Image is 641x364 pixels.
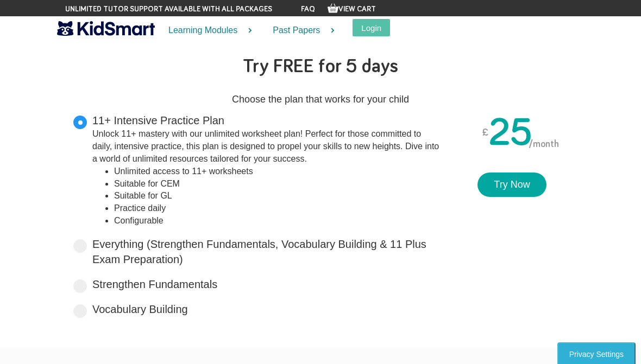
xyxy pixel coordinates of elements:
[114,178,440,190] li: Suitable for CEM
[114,190,440,202] li: Suitable for GL
[114,215,440,227] li: Configurable
[92,277,217,292] label: Strengthen Fundamentals
[301,5,315,13] a: FAQ
[57,19,155,38] img: KidSmart logo
[92,113,440,227] label: 11+ Intensive Practice Plan
[328,3,338,14] img: Your items in the shopping basket
[353,19,390,36] button: Login
[92,128,440,165] div: Unlock 11+ mastery with our unlimited worksheet plan! Perfect for those committed to daily, inten...
[328,5,376,13] a: View Cart
[92,237,440,267] label: Everything (Strengthen Fundamentals, Vocabulary Building & 11 Plus Exam Preparation)
[92,302,188,317] label: Vocabulary Building
[155,16,259,45] a: Learning Modules
[477,173,546,197] a: Try Now
[259,16,342,45] a: Past Papers
[65,4,272,15] span: Unlimited tutor support available with all packages
[529,139,559,149] sub: /month
[482,123,488,142] sup: £
[114,165,440,178] li: Unlimited access to 11+ worksheets
[65,49,576,86] h2: Try FREE for 5 days
[65,91,576,107] p: Choose the plan that works for your child
[488,114,532,153] span: 25
[114,202,440,215] li: Practice daily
